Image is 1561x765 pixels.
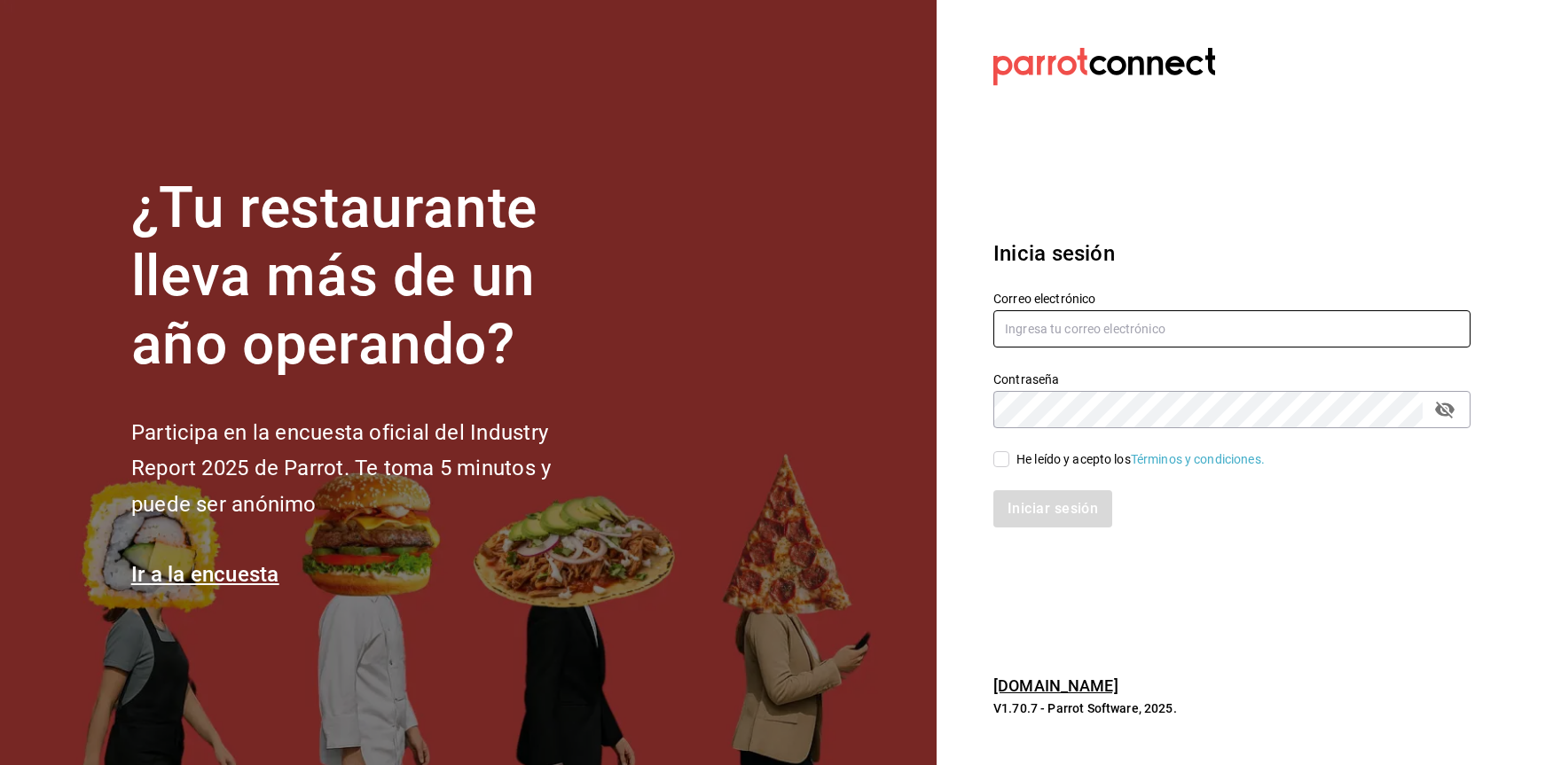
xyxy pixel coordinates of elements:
h1: ¿Tu restaurante lleva más de un año operando? [131,175,610,379]
h2: Participa en la encuesta oficial del Industry Report 2025 de Parrot. Te toma 5 minutos y puede se... [131,415,610,523]
input: Ingresa tu correo electrónico [993,310,1471,347]
p: V1.70.7 - Parrot Software, 2025. [993,699,1471,717]
div: He leído y acepto los [1016,450,1265,469]
a: Términos y condiciones. [1131,452,1265,466]
label: Correo electrónico [993,293,1471,305]
a: Ir a la encuesta [131,562,279,587]
a: [DOMAIN_NAME] [993,676,1118,695]
h3: Inicia sesión [993,238,1471,269]
button: passwordField [1430,394,1460,425]
label: Contraseña [993,373,1471,386]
